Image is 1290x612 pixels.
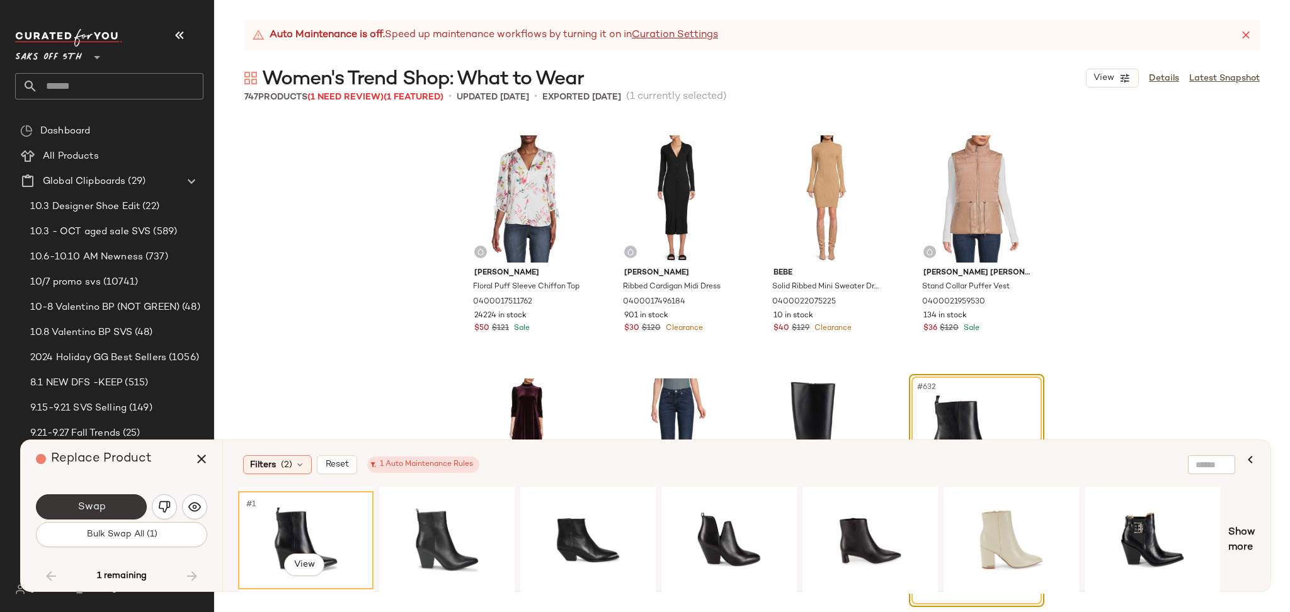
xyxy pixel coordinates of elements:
[1149,72,1179,85] a: Details
[36,494,147,519] button: Swap
[525,496,651,585] img: 0400023034198_BLACK
[384,496,510,585] img: 0400024688956_BLACK
[763,378,890,506] img: 0400021433733_BLACK
[374,459,473,470] div: 1 Auto Maintenance Rules
[922,281,1010,293] span: Stand Collar Puffer Vest
[642,323,661,334] span: $120
[188,501,201,513] img: svg%3e
[1086,69,1139,88] button: View
[614,378,741,506] img: 0400022717767
[384,93,443,102] span: (1 Featured)
[244,91,443,104] div: Products
[30,376,122,390] span: 8.1 NEW DFS -KEEP
[473,297,532,308] span: 0400017511762
[492,323,509,334] span: $121
[511,324,530,332] span: Sale
[923,323,937,334] span: $36
[926,248,933,256] img: svg%3e
[763,135,890,263] img: 0400022075225_TAUPE
[30,351,166,365] span: 2024 Holiday GG Best Sellers
[916,381,939,394] span: #632
[132,326,153,340] span: (48)
[30,401,127,416] span: 9.15-9.21 SVS Selling
[1228,525,1255,555] span: Show more
[812,324,852,332] span: Clearance
[457,91,529,104] p: updated [DATE]
[15,43,82,65] span: Saks OFF 5TH
[15,29,122,47] img: cfy_white_logo.C9jOOHJF.svg
[474,268,581,279] span: [PERSON_NAME]
[143,250,168,264] span: (737)
[542,91,621,104] p: Exported [DATE]
[125,174,146,189] span: (29)
[1189,72,1260,85] a: Latest Snapshot
[1093,73,1114,83] span: View
[773,310,813,322] span: 10 in stock
[948,496,1075,585] img: 0400014813161_IVORY002
[180,300,200,315] span: (48)
[614,135,741,263] img: 0400017496184_BLACK
[464,135,591,263] img: 0400017511762_MULTIWHITE
[474,310,527,322] span: 24224 in stock
[325,460,349,470] span: Reset
[624,268,731,279] span: [PERSON_NAME]
[252,28,718,43] div: Speed up maintenance workflows by turning it on in
[477,248,484,256] img: svg%3e
[15,584,25,594] img: svg%3e
[101,275,138,290] span: (10741)
[307,93,384,102] span: (1 Need Review)
[807,496,933,585] img: 0400021531703_BLACK
[464,378,591,506] img: 0400021787172_EGGPLANT
[474,323,489,334] span: $50
[293,560,314,570] span: View
[624,323,639,334] span: $30
[20,125,33,137] img: svg%3e
[40,124,90,139] span: Dashboard
[623,297,685,308] span: 0400017496184
[772,297,836,308] span: 0400022075225
[127,401,152,416] span: (149)
[626,89,727,105] span: (1 currently selected)
[663,324,703,332] span: Clearance
[961,324,979,332] span: Sale
[30,225,151,239] span: 10.3 - OCT aged sale SVS
[623,281,721,293] span: Ribbed Cardigan Midi Dress
[30,326,132,340] span: 10.8 Valentino BP SVS
[30,426,120,441] span: 9.21-9.27 Fall Trends
[913,378,1040,506] img: 0400021543804_BLACK
[1089,496,1216,585] img: 0400021550858_BLACK
[627,248,634,256] img: svg%3e
[922,297,985,308] span: 0400021959530
[244,72,257,84] img: svg%3e
[77,501,105,513] span: Swap
[270,28,385,43] strong: Auto Maintenance is off.
[30,250,143,264] span: 10.6-10.10 AM Newness
[243,496,369,585] img: 0400021543804_BLACK
[120,426,140,441] span: (25)
[86,530,157,540] span: Bulk Swap All (1)
[30,300,180,315] span: 10-8 Valentino BP (NOT GREEN)
[51,452,152,465] span: Replace Product
[30,275,101,290] span: 10/7 promo svs
[97,570,147,582] span: 1 remaining
[122,376,148,390] span: (515)
[36,522,207,547] button: Bulk Swap All (1)
[140,200,159,214] span: (22)
[923,310,967,322] span: 134 in stock
[43,174,125,189] span: Global Clipboards
[250,458,276,472] span: Filters
[281,458,292,472] span: (2)
[151,225,177,239] span: (589)
[913,135,1040,263] img: 0400021959530_CAFE
[632,28,718,43] a: Curation Settings
[773,268,880,279] span: Bebe
[772,281,879,293] span: Solid Ribbed Mini Sweater Dress
[43,149,99,164] span: All Products
[773,323,789,334] span: $40
[30,200,140,214] span: 10.3 Designer Shoe Edit
[940,323,959,334] span: $120
[792,323,809,334] span: $129
[923,268,1030,279] span: [PERSON_NAME] [PERSON_NAME]
[244,93,258,102] span: 747
[158,501,171,513] img: svg%3e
